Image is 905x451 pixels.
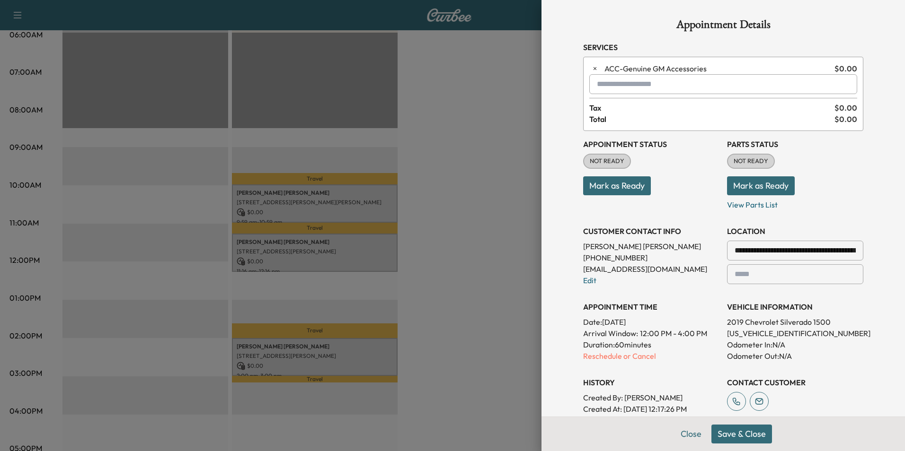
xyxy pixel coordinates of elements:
[583,139,719,150] h3: Appointment Status
[583,316,719,328] p: Date: [DATE]
[727,225,863,237] h3: LOCATION
[583,241,719,252] p: [PERSON_NAME] [PERSON_NAME]
[834,102,857,113] span: $ 0.00
[583,415,719,426] p: Modified By : Tekion Sync
[727,195,863,210] p: View Parts List
[589,102,834,113] span: Tax
[727,139,863,150] h3: Parts Status
[583,276,596,285] a: Edit
[604,63,831,74] span: Genuine GM Accessories
[583,225,719,237] h3: CUSTOMER CONTACT INFO
[727,316,863,328] p: 2019 Chevrolet Silverado 1500
[583,176,651,195] button: Mark as Ready
[584,156,630,166] span: NOT READY
[834,113,857,125] span: $ 0.00
[589,113,834,125] span: Total
[583,377,719,388] h3: History
[583,252,719,263] p: [PHONE_NUMBER]
[583,19,863,34] h1: Appointment Details
[727,301,863,312] h3: VEHICLE INFORMATION
[583,350,719,362] p: Reschedule or Cancel
[727,339,863,350] p: Odometer In: N/A
[727,328,863,339] p: [US_VEHICLE_IDENTIFICATION_NUMBER]
[583,263,719,275] p: [EMAIL_ADDRESS][DOMAIN_NAME]
[583,392,719,403] p: Created By : [PERSON_NAME]
[727,176,795,195] button: Mark as Ready
[583,339,719,350] p: Duration: 60 minutes
[583,403,719,415] p: Created At : [DATE] 12:17:26 PM
[583,42,863,53] h3: Services
[834,63,857,74] span: $ 0.00
[583,328,719,339] p: Arrival Window:
[711,425,772,443] button: Save & Close
[728,156,774,166] span: NOT READY
[583,301,719,312] h3: APPOINTMENT TIME
[640,328,707,339] span: 12:00 PM - 4:00 PM
[727,350,863,362] p: Odometer Out: N/A
[727,377,863,388] h3: CONTACT CUSTOMER
[674,425,708,443] button: Close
